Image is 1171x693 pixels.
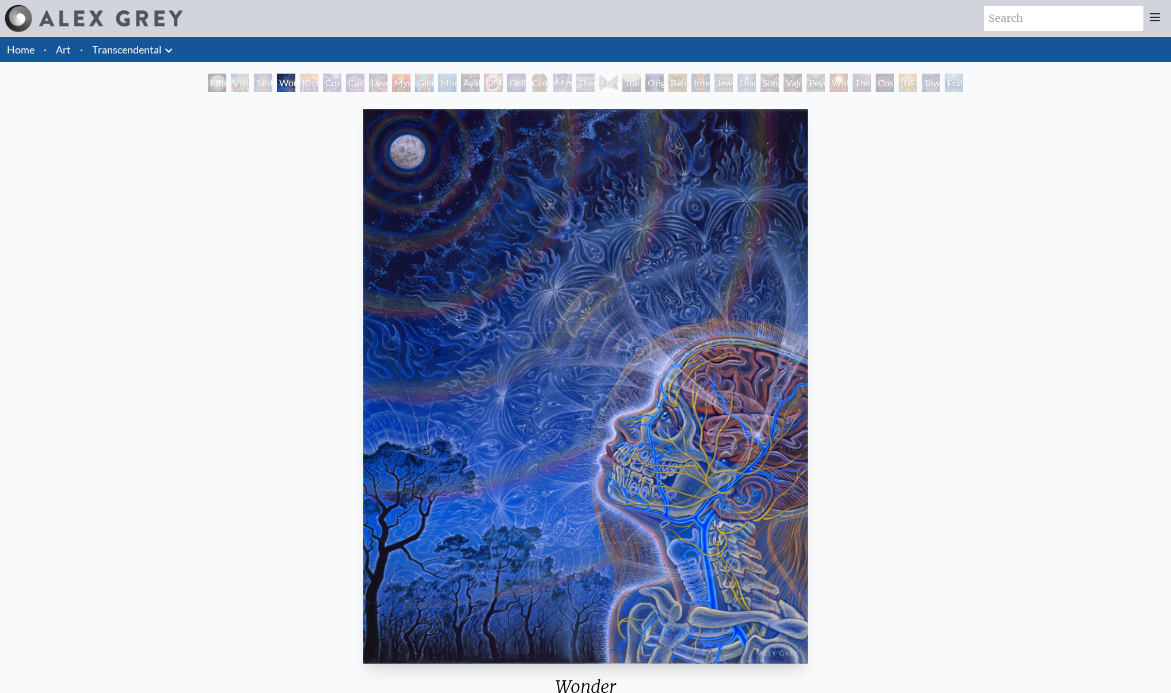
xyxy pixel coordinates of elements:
[392,74,410,92] div: Mysteriosa 2
[945,74,963,92] div: Ecstasy
[645,74,664,92] div: Original Face
[807,74,825,92] div: Peyote Being
[853,74,871,92] div: The Great Turn
[761,74,779,92] div: Song of Vajra Being
[75,37,88,62] li: ·
[231,74,249,92] div: Visionary Origin of Language
[984,6,1143,31] input: Search
[346,74,364,92] div: Cosmic Artist
[39,37,51,62] li: ·
[363,109,807,664] img: Wonder-1996-Alex-Grey-watermarked.jpg
[530,74,549,92] div: Cosmic [DEMOGRAPHIC_DATA]
[576,74,595,92] div: Theologue
[415,74,434,92] div: Glimpsing the Empyrean
[461,74,480,92] div: Ayahuasca Visitation
[784,74,802,92] div: Vajra Being
[323,74,341,92] div: Cosmic Creativity
[691,74,710,92] div: Interbeing
[277,74,295,92] div: Wonder
[599,74,618,92] div: Hands that See
[56,41,71,58] a: Art
[507,74,526,92] div: Collective Vision
[553,74,572,92] div: Mystic Eye
[7,43,35,56] a: Home
[484,74,503,92] div: DMT - The Spirit Molecule
[899,74,917,92] div: [DEMOGRAPHIC_DATA]
[300,74,318,92] div: Kiss of the [MEDICAL_DATA]
[922,74,940,92] div: Toward the One
[208,74,226,92] div: Polar Unity Spiral
[714,74,733,92] div: Jewel Being
[369,74,387,92] div: Love is a Cosmic Force
[622,74,641,92] div: Transfiguration
[92,41,162,58] a: Transcendental
[438,74,457,92] div: Monochord
[668,74,687,92] div: Bardo Being
[254,74,272,92] div: Tantra
[737,74,756,92] div: Diamond Being
[830,74,848,92] div: White Light
[876,74,894,92] div: Cosmic Consciousness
